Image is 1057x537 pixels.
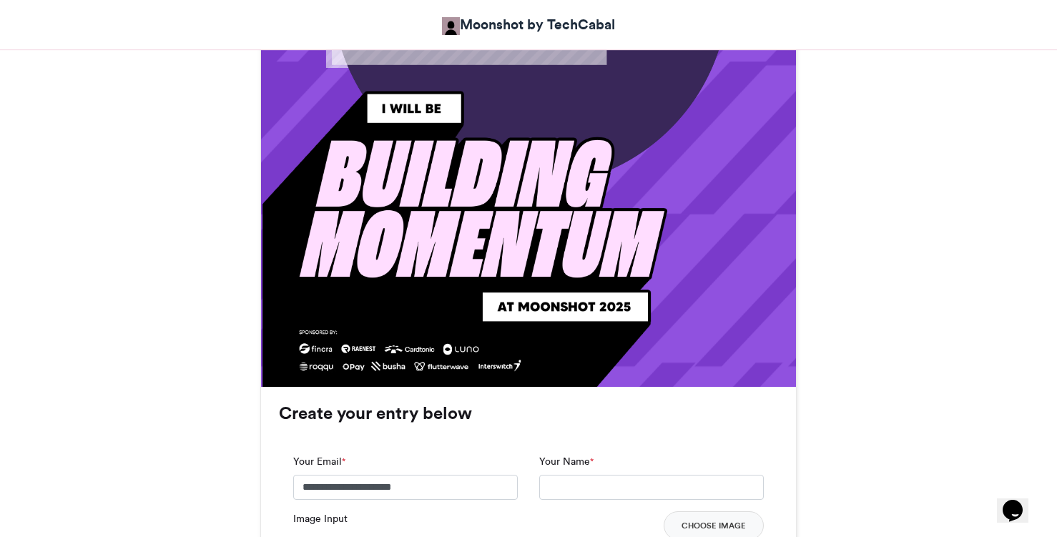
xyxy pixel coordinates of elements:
label: Your Email [293,454,345,469]
img: 1758644270.518-78e85bca2c0bcac1f7470696c95d860e6e11da4a.png [262,90,668,402]
img: Moonshot by TechCabal [442,17,460,35]
label: Your Name [539,454,594,469]
iframe: chat widget [997,480,1043,523]
label: Image Input [293,511,348,526]
h3: Create your entry below [279,405,778,422]
a: Moonshot by TechCabal [442,14,615,35]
